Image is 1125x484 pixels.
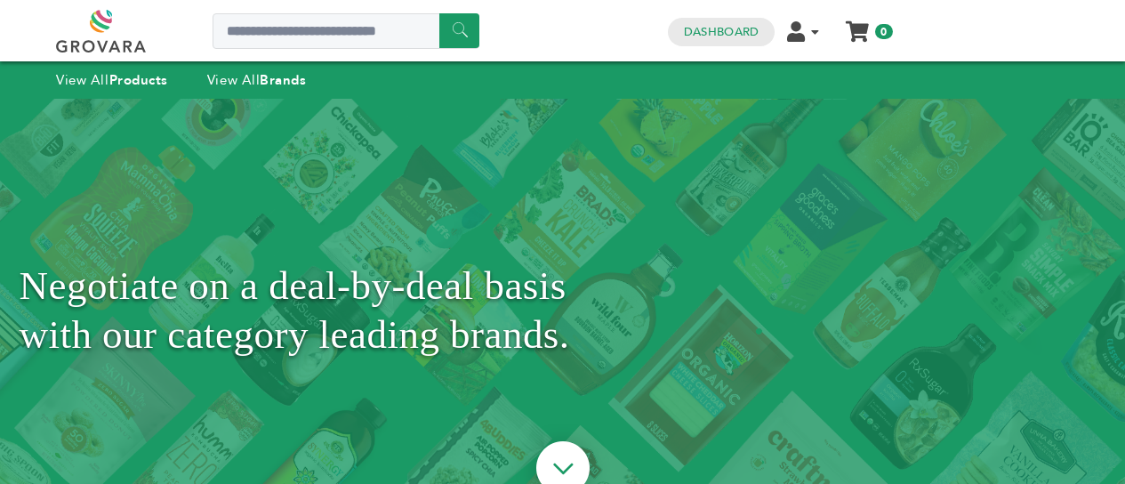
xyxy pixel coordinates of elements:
[260,71,306,89] strong: Brands
[848,16,868,35] a: My Cart
[875,24,892,39] span: 0
[20,143,1106,477] h1: Negotiate on a deal-by-deal basis with our category leading brands.
[56,71,168,89] a: View AllProducts
[684,24,759,40] a: Dashboard
[109,71,168,89] strong: Products
[213,13,479,49] input: Search a product or brand...
[207,71,307,89] a: View AllBrands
